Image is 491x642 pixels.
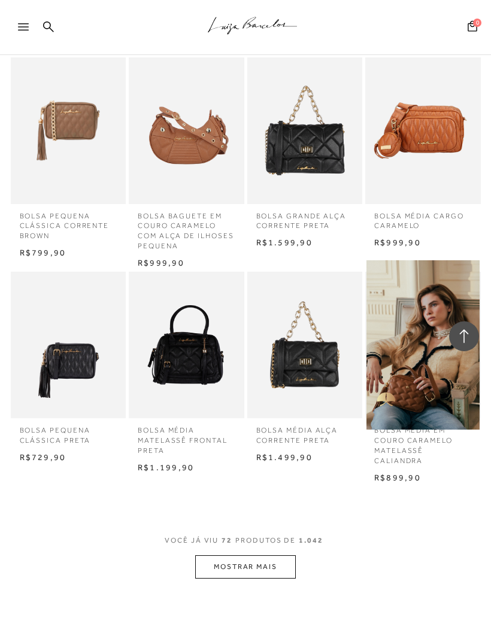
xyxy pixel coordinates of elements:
[130,46,243,215] a: BOLSA BAGUETE EM COURO CARAMELO COM ALÇA DE ILHOSES PEQUENA BOLSA BAGUETE EM COURO CARAMELO COM A...
[138,258,184,267] span: R$999,90
[256,238,313,247] span: R$1.599,90
[165,536,326,544] span: VOCÊ JÁ VIU PRODUTOS DE
[247,204,363,232] a: BOLSA GRANDE ALÇA CORRENTE PRETA
[299,536,323,544] span: 1.042
[222,536,232,544] span: 72
[248,46,362,215] a: BOLSA GRANDE ALÇA CORRENTE PRETA BOLSA GRANDE ALÇA CORRENTE PRETA
[473,19,481,27] span: 0
[12,260,125,430] img: BOLSA PEQUENA CLÁSSICA PRETA
[464,20,481,36] button: 0
[248,260,362,430] img: BOLSA MÉDIA ALÇA CORRENTE PRETA
[12,46,125,215] a: BOLSA PEQUENA CLÁSSICA CORRENTE BROWN BOLSA PEQUENA CLÁSSICA CORRENTE BROWN
[130,46,243,215] img: BOLSA BAGUETE EM COURO CARAMELO COM ALÇA DE ILHOSES PEQUENA
[247,418,363,446] a: BOLSA MÉDIA ALÇA CORRENTE PRETA
[11,418,126,446] a: BOLSA PEQUENA CLÁSSICA PRETA
[366,260,480,430] a: BOLSA MÉDIA EM COURO CARAMELO MATELASSÊ CALIANDRA BOLSA MÉDIA EM COURO CARAMELO MATELASSÊ CALIANDRA
[20,452,66,462] span: R$729,90
[195,555,296,579] button: MOSTRAR MAIS
[248,260,362,430] a: BOLSA MÉDIA ALÇA CORRENTE PRETA BOLSA MÉDIA ALÇA CORRENTE PRETA
[130,260,243,430] img: BOLSA MÉDIA MATELASSÊ FRONTAL PRETA
[130,260,243,430] a: BOLSA MÉDIA MATELASSÊ FRONTAL PRETA BOLSA MÉDIA MATELASSÊ FRONTAL PRETA
[129,204,244,251] a: BOLSA BAGUETE EM COURO CARAMELO COM ALÇA DE ILHOSES PEQUENA
[374,238,421,247] span: R$999,90
[366,260,480,430] img: BOLSA MÉDIA EM COURO CARAMELO MATELASSÊ CALIANDRA
[12,260,125,430] a: BOLSA PEQUENA CLÁSSICA PRETA BOLSA PEQUENA CLÁSSICA PRETA
[365,418,481,465] a: BOLSA MÉDIA EM COURO CARAMELO MATELASSÊ CALIANDRA
[366,46,480,215] img: BOLSA MÉDIA CARGO CARAMELO
[374,473,421,482] span: R$899,90
[365,382,407,418] img: golden_caliandra_v6.png
[365,204,481,232] a: BOLSA MÉDIA CARGO CARAMELO
[256,452,313,462] span: R$1.499,90
[11,204,126,241] a: BOLSA PEQUENA CLÁSSICA CORRENTE BROWN
[248,46,362,215] img: BOLSA GRANDE ALÇA CORRENTE PRETA
[129,418,244,455] a: BOLSA MÉDIA MATELASSÊ FRONTAL PRETA
[12,46,125,215] img: BOLSA PEQUENA CLÁSSICA CORRENTE BROWN
[366,46,480,215] a: BOLSA MÉDIA CARGO CARAMELO BOLSA MÉDIA CARGO CARAMELO
[20,248,66,257] span: R$799,90
[138,463,194,472] span: R$1.199,90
